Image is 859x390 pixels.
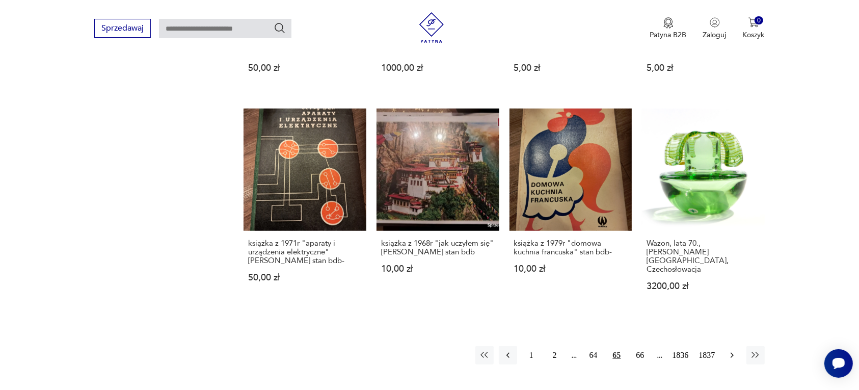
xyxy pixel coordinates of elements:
p: 1000,00 zł [381,64,495,72]
button: Zaloguj [703,17,727,40]
p: Patyna B2B [650,30,687,40]
button: 1 [522,346,541,365]
button: 0Koszyk [743,17,765,40]
a: Ikona medaluPatyna B2B [650,17,687,40]
p: Koszyk [743,30,765,40]
button: 66 [631,346,650,365]
button: Patyna B2B [650,17,687,40]
p: 10,00 zł [514,265,628,273]
img: Ikona medalu [663,17,674,29]
button: 2 [546,346,564,365]
p: 5,00 zł [514,64,628,72]
button: 1837 [696,346,718,365]
h3: książka z 1979r "domowa kuchnia francuska" stan bdb- [514,239,628,256]
button: 65 [608,346,626,365]
p: 50,00 zł [248,64,362,72]
button: Sprzedawaj [94,19,151,38]
p: 5,00 zł [647,64,760,72]
p: 50,00 zł [248,273,362,282]
h3: książka z 1968r "jak uczyłem się" [PERSON_NAME] stan bdb [381,239,495,256]
a: Wazon, lata 70., V. Beranek, CzechosłowacjaWazon, lata 70., [PERSON_NAME][GEOGRAPHIC_DATA], Czech... [642,109,765,311]
button: Szukaj [274,22,286,34]
p: 3200,00 zł [647,282,760,291]
iframe: Smartsupp widget button [824,349,853,378]
h3: książka z 1971r "aparaty i urządzenia elektryczne" [PERSON_NAME] stan bdb- [248,239,362,265]
p: 10,00 zł [381,265,495,273]
img: Ikonka użytkownika [710,17,720,28]
div: 0 [755,16,763,25]
button: 64 [584,346,603,365]
a: Sprzedawaj [94,25,151,33]
a: książka z 1968r "jak uczyłem się" Maksym Gorki stan bdbksiążka z 1968r "jak uczyłem się" [PERSON_... [377,109,499,311]
a: książka z 1979r "domowa kuchnia francuska" stan bdb-książka z 1979r "domowa kuchnia francuska" st... [509,109,632,311]
p: Zaloguj [703,30,727,40]
h3: Wazon, lata 70., [PERSON_NAME][GEOGRAPHIC_DATA], Czechosłowacja [647,239,760,274]
img: Ikona koszyka [748,17,759,28]
button: 1836 [670,346,691,365]
a: książka z 1971r "aparaty i urządzenia elektryczne" J.Bąk stan bdb-książka z 1971r "aparaty i urzą... [244,109,366,311]
img: Patyna - sklep z meblami i dekoracjami vintage [416,12,447,43]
